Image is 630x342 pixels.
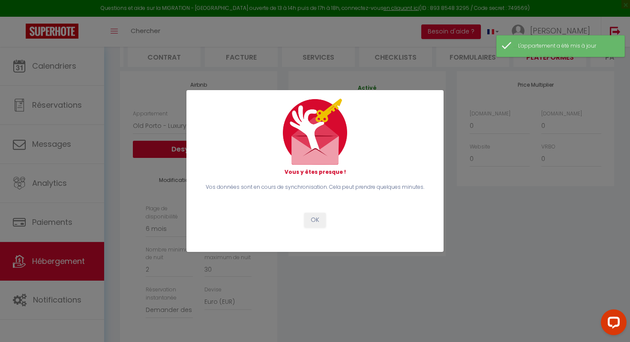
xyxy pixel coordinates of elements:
strong: Vous y êtes presque ! [285,168,346,176]
p: Vos données sont en cours de synchronisation. Cela peut prendre quelques minutes. [204,183,426,191]
img: mail [283,99,347,165]
iframe: LiveChat chat widget [594,306,630,342]
div: L'appartement a été mis à jour [518,42,616,50]
button: OK [304,213,326,227]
